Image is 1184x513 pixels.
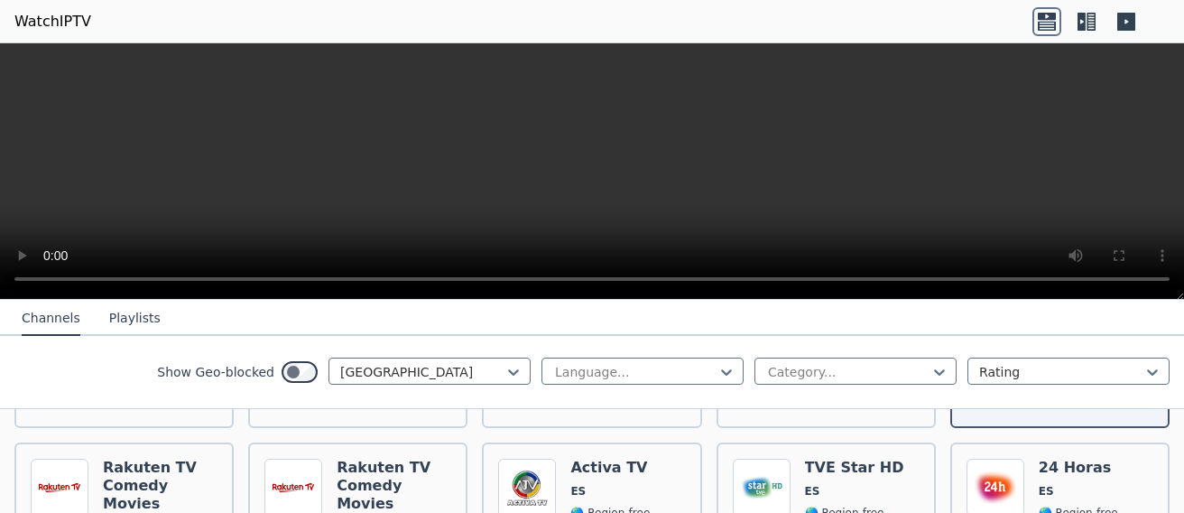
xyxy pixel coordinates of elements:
[570,459,650,477] h6: Activa TV
[1039,484,1054,499] span: ES
[103,459,217,513] h6: Rakuten TV Comedy Movies
[109,302,161,336] button: Playlists
[805,459,904,477] h6: TVE Star HD
[570,484,586,499] span: ES
[1039,459,1118,477] h6: 24 Horas
[22,302,80,336] button: Channels
[157,363,274,381] label: Show Geo-blocked
[337,459,451,513] h6: Rakuten TV Comedy Movies
[14,11,91,33] a: WatchIPTV
[805,484,820,499] span: ES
